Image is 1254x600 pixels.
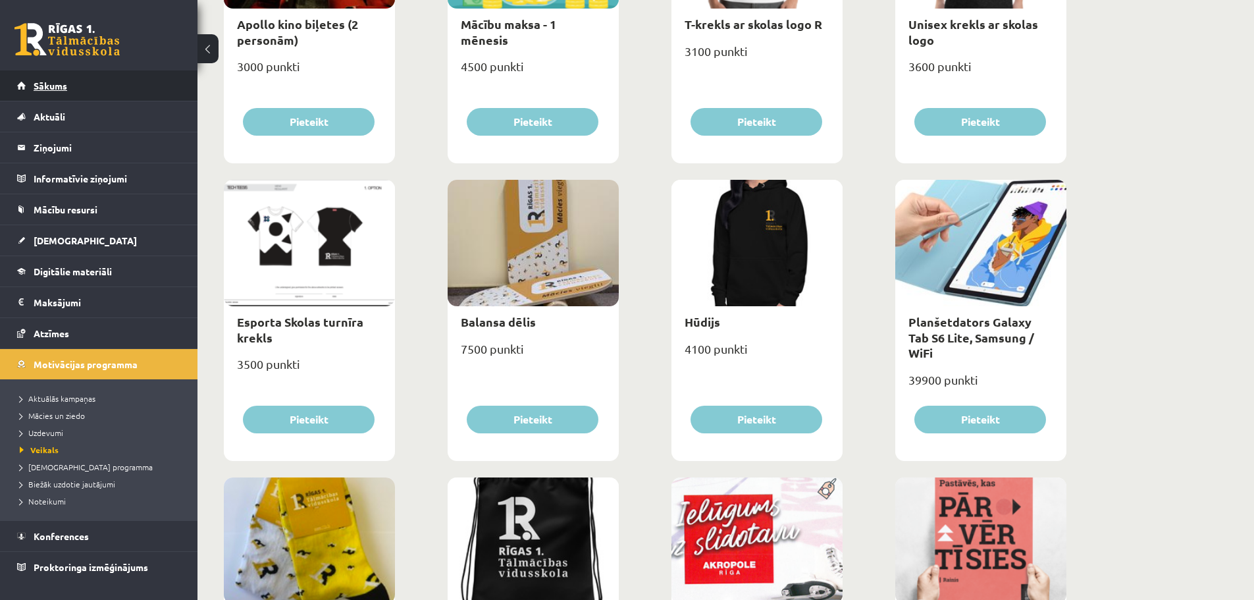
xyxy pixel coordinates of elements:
a: Mācību maksa - 1 mēnesis [461,16,556,47]
a: Konferences [17,521,181,551]
div: 3600 punkti [895,55,1066,88]
div: 39900 punkti [895,369,1066,402]
a: [DEMOGRAPHIC_DATA] programma [20,461,184,473]
a: Digitālie materiāli [17,256,181,286]
a: Aktuālās kampaņas [20,393,184,404]
button: Pieteikt [243,406,375,433]
span: Sākums [34,80,67,92]
div: 7500 punkti [448,338,619,371]
span: Aktuāli [34,111,65,123]
a: Ziņojumi [17,132,181,163]
a: Aktuāli [17,101,181,132]
a: Noteikumi [20,495,184,507]
a: T-krekls ar skolas logo R [685,16,822,32]
a: Hūdijs [685,314,720,329]
a: Unisex krekls ar skolas logo [908,16,1038,47]
span: Atzīmes [34,327,69,339]
a: Mācies un ziedo [20,410,184,422]
legend: Informatīvie ziņojumi [34,163,181,194]
a: Rīgas 1. Tālmācības vidusskola [14,23,120,56]
span: Motivācijas programma [34,358,138,370]
div: 3100 punkti [671,40,843,73]
a: Apollo kino biļetes (2 personām) [237,16,358,47]
span: Biežāk uzdotie jautājumi [20,479,115,489]
a: Maksājumi [17,287,181,317]
a: [DEMOGRAPHIC_DATA] [17,225,181,256]
span: [DEMOGRAPHIC_DATA] [34,234,137,246]
span: Mācies un ziedo [20,410,85,421]
div: 4500 punkti [448,55,619,88]
a: Veikals [20,444,184,456]
span: Digitālie materiāli [34,265,112,277]
button: Pieteikt [914,406,1046,433]
button: Pieteikt [467,108,598,136]
legend: Ziņojumi [34,132,181,163]
a: Planšetdators Galaxy Tab S6 Lite, Samsung / WiFi [908,314,1034,360]
span: Noteikumi [20,496,66,506]
div: 3000 punkti [224,55,395,88]
a: Esporta Skolas turnīra krekls [237,314,363,344]
div: 3500 punkti [224,353,395,386]
a: Proktoringa izmēģinājums [17,552,181,582]
a: Atzīmes [17,318,181,348]
button: Pieteikt [914,108,1046,136]
button: Pieteikt [243,108,375,136]
a: Motivācijas programma [17,349,181,379]
button: Pieteikt [691,406,822,433]
button: Pieteikt [691,108,822,136]
a: Biežāk uzdotie jautājumi [20,478,184,490]
span: Konferences [34,530,89,542]
a: Uzdevumi [20,427,184,439]
button: Pieteikt [467,406,598,433]
span: [DEMOGRAPHIC_DATA] programma [20,462,153,472]
a: Informatīvie ziņojumi [17,163,181,194]
legend: Maksājumi [34,287,181,317]
a: Balansa dēlis [461,314,536,329]
span: Proktoringa izmēģinājums [34,561,148,573]
span: Mācību resursi [34,204,97,215]
span: Veikals [20,445,59,455]
span: Aktuālās kampaņas [20,393,95,404]
a: Mācību resursi [17,194,181,225]
span: Uzdevumi [20,427,63,438]
img: Populāra prece [813,477,843,500]
a: Sākums [17,70,181,101]
div: 4100 punkti [671,338,843,371]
